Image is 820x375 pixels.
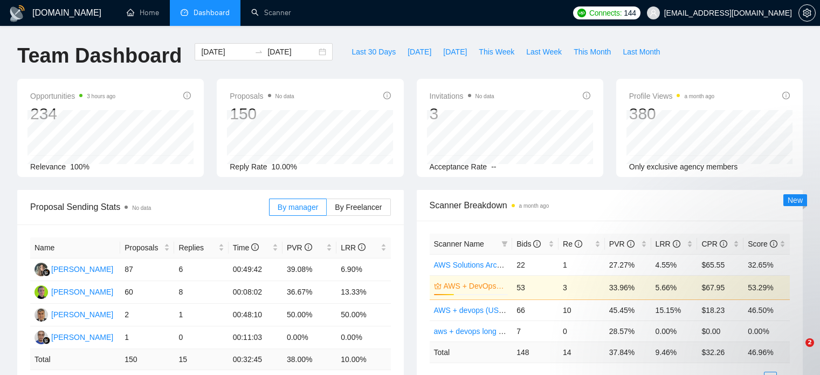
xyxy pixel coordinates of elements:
td: 7 [512,321,559,342]
a: searchScanner [251,8,291,17]
td: 00:08:02 [229,281,282,304]
button: This Week [473,43,520,60]
td: 6 [174,258,228,281]
button: Last Week [520,43,568,60]
span: No data [275,93,294,99]
a: AWS Solutions Architect (worldwide) [434,261,556,269]
span: info-circle [575,240,582,248]
button: Last 30 Days [346,43,402,60]
img: gigradar-bm.png [43,269,50,276]
span: info-circle [627,240,635,248]
td: 33.96% [605,275,651,299]
span: Last 30 Days [352,46,396,58]
div: 234 [30,104,115,124]
input: End date [267,46,316,58]
span: [DATE] [408,46,431,58]
td: Total [430,342,513,363]
td: 60 [120,281,174,304]
span: filter [499,236,510,252]
div: 3 [430,104,494,124]
a: homeHome [127,8,159,17]
td: 66 [512,299,559,321]
span: [DATE] [443,46,467,58]
td: 14 [559,342,605,363]
img: upwork-logo.png [577,9,586,17]
span: This Month [574,46,611,58]
td: 10 [559,299,605,321]
span: Replies [178,242,216,254]
td: 13.33% [336,281,390,304]
td: 15 [174,349,228,370]
div: [PERSON_NAME] [51,331,113,343]
span: info-circle [770,240,777,248]
td: 0.00% [282,326,336,349]
td: 0 [174,326,228,349]
span: Bids [516,240,541,248]
iframe: Intercom live chat [783,338,809,364]
div: [PERSON_NAME] [51,309,113,321]
td: 0.00% [336,326,390,349]
span: Time [233,243,259,252]
td: 28.57% [605,321,651,342]
td: 8 [174,281,228,304]
input: Start date [201,46,250,58]
td: 1 [174,304,228,326]
h1: Team Dashboard [17,43,182,69]
a: aws + devops long term [434,327,514,336]
span: Proposals [230,90,294,103]
span: info-circle [383,92,391,99]
span: Re [563,240,582,248]
span: No data [476,93,494,99]
th: Name [30,237,120,258]
td: 39.08% [282,258,336,281]
a: AWS + DevOps (worldwide) [444,280,506,292]
td: 87 [120,258,174,281]
div: [PERSON_NAME] [51,263,113,275]
span: Invitations [430,90,494,103]
td: Total [30,349,120,370]
button: [DATE] [437,43,473,60]
img: CC [35,285,48,299]
span: PVR [287,243,312,252]
a: setting [798,9,816,17]
span: LRR [656,240,680,248]
span: CPR [701,240,727,248]
span: filter [501,241,508,247]
span: -- [491,162,496,171]
time: a month ago [519,203,549,209]
td: 22 [512,254,559,275]
span: info-circle [183,92,191,99]
span: Opportunities [30,90,115,103]
span: info-circle [251,243,259,251]
td: $65.55 [697,254,743,275]
td: 53 [512,275,559,299]
span: Connects: [589,7,622,19]
td: 37.84 % [605,342,651,363]
a: MK[PERSON_NAME] [35,332,113,341]
span: This Week [479,46,514,58]
td: 27.27% [605,254,651,275]
div: 150 [230,104,294,124]
td: 50.00% [282,304,336,326]
span: user [650,9,657,17]
th: Replies [174,237,228,258]
td: 32.65% [743,254,790,275]
span: 144 [624,7,636,19]
span: Acceptance Rate [430,162,487,171]
td: 38.00 % [282,349,336,370]
span: info-circle [782,92,790,99]
a: CC[PERSON_NAME] [35,287,113,296]
button: setting [798,4,816,22]
td: 00:49:42 [229,258,282,281]
td: 9.46 % [651,342,698,363]
td: 2 [120,304,174,326]
span: Dashboard [194,8,230,17]
td: 45.45% [605,299,651,321]
span: info-circle [673,240,680,248]
td: 1 [559,254,605,275]
a: LK[PERSON_NAME] [35,264,113,273]
span: crown [434,282,442,290]
td: $ 32.26 [697,342,743,363]
td: 4.55% [651,254,698,275]
td: 0 [559,321,605,342]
